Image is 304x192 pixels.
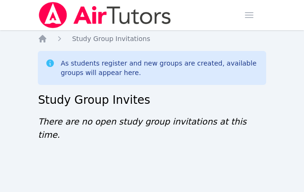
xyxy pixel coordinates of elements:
[38,2,172,28] img: Air Tutors
[38,34,266,43] nav: Breadcrumb
[38,92,266,108] h2: Study Group Invites
[61,58,258,77] div: As students register and new groups are created, available groups will appear here.
[38,117,246,140] span: There are no open study group invitations at this time.
[72,34,150,43] a: Study Group Invitations
[72,35,150,42] span: Study Group Invitations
